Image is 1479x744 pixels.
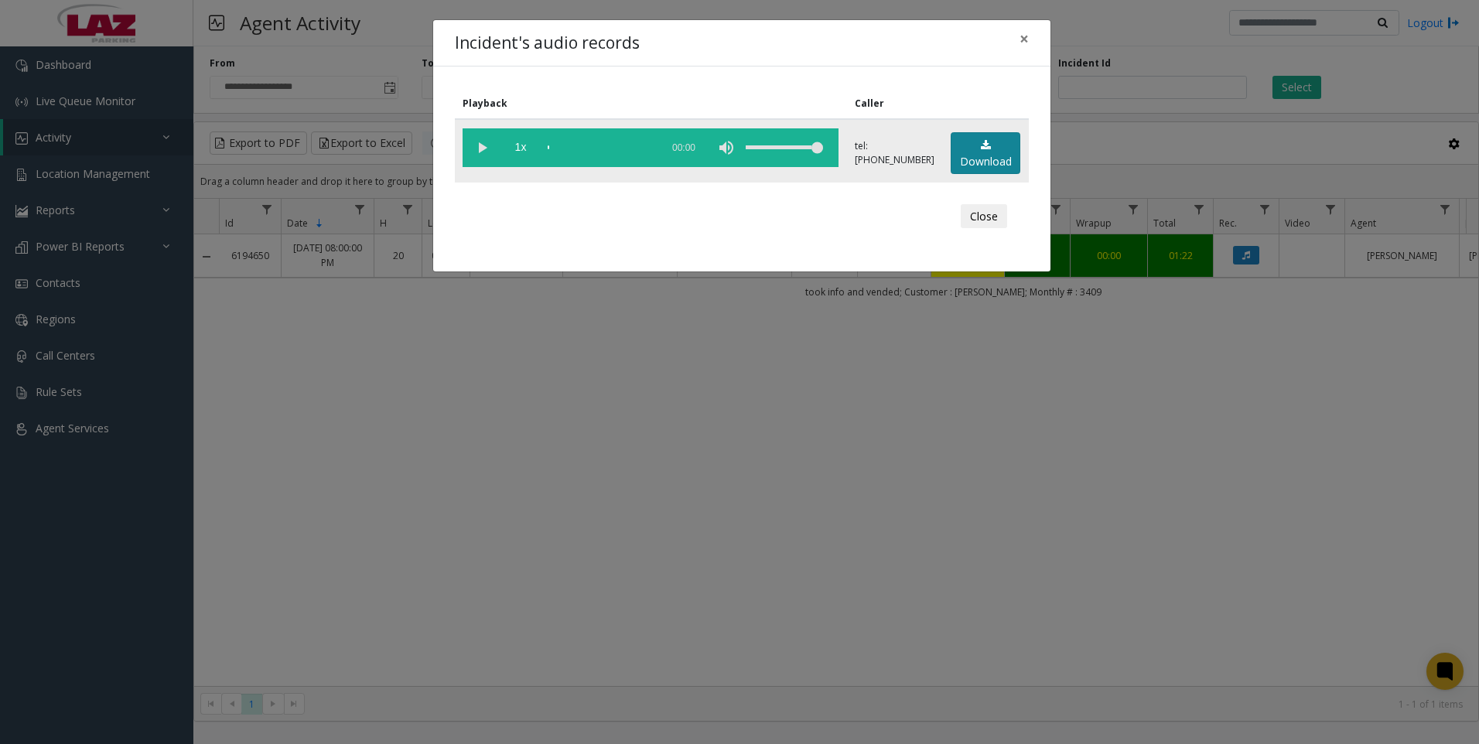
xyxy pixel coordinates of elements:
div: scrub bar [548,128,653,167]
p: tel:[PHONE_NUMBER] [855,139,934,167]
div: volume level [746,128,823,167]
a: Download [951,132,1020,175]
th: Caller [847,88,943,119]
th: Playback [455,88,847,119]
span: × [1020,28,1029,49]
h4: Incident's audio records [455,31,640,56]
button: Close [961,204,1007,229]
button: Close [1009,20,1040,58]
span: playback speed button [501,128,540,167]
